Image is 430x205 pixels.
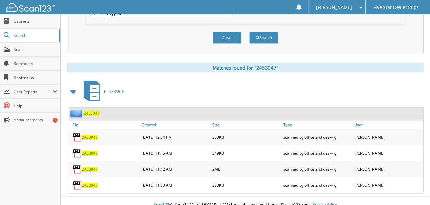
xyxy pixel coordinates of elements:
div: 7 [53,118,58,123]
a: File [69,120,140,129]
a: Created [140,120,211,129]
a: 2453047 [82,135,98,140]
span: User Reports [14,89,53,94]
span: [PERSON_NAME] [316,5,352,9]
div: 349KB [211,147,282,160]
div: [PERSON_NAME] [352,163,423,176]
a: 2453047 [82,183,98,188]
span: Scan [14,47,57,52]
a: 2453047 [82,167,98,172]
span: Help [14,103,57,109]
a: 2453047 [82,151,98,156]
img: PDF.png [72,164,82,174]
div: [DATE] 12:04 PM [140,131,211,143]
div: [PERSON_NAME] [352,131,423,143]
a: Size [211,120,282,129]
a: Type [282,120,353,129]
button: Clear [213,32,241,44]
div: [PERSON_NAME] [352,147,423,160]
span: Bookmarks [14,75,57,80]
a: F - SERVICE [80,79,124,104]
img: PDF.png [72,180,82,190]
img: PDF.png [72,132,82,142]
span: Search [14,33,56,38]
div: 333KB [211,179,282,192]
span: Reminders [14,61,57,66]
img: scan123-logo-white.svg [6,3,55,12]
button: Search [249,32,278,44]
a: 2453047 [84,111,100,116]
div: Matches found for "2453047" [67,63,424,72]
div: scanned by office 2nd desk- kj [282,163,353,176]
div: scanned by office 2nd desk- kj [282,131,353,143]
span: Five Star Dealerships [373,5,418,9]
div: [DATE] 11:42 AM [140,163,211,176]
a: User [352,120,423,129]
div: [PERSON_NAME] [352,179,423,192]
img: folder2.png [70,109,84,117]
span: Cabinets [14,19,57,24]
img: PDF.png [72,148,82,158]
div: [DATE] 11:50 AM [140,179,211,192]
div: [DATE] 11:15 AM [140,147,211,160]
iframe: Chat Widget [398,174,430,205]
div: scanned by office 2nd desk- kj [282,147,353,160]
div: 2MB [211,163,282,176]
span: Announcements [14,117,57,123]
div: scanned by office 2nd desk- kj [282,179,353,192]
div: 360KB [211,131,282,143]
span: F - SERVICE [104,89,124,94]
